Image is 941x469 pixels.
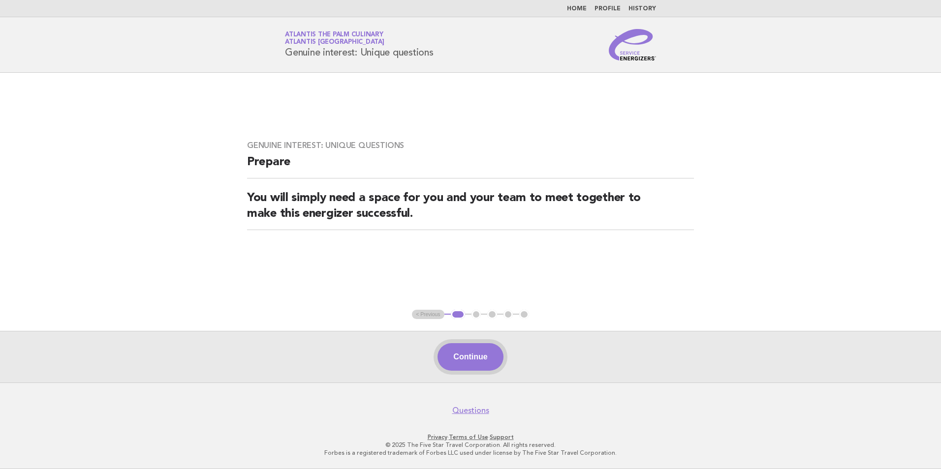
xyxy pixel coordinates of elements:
[285,31,384,45] a: Atlantis The Palm CulinaryAtlantis [GEOGRAPHIC_DATA]
[609,29,656,60] img: Service Energizers
[247,190,694,230] h2: You will simply need a space for you and your team to meet together to make this energizer succes...
[428,434,447,440] a: Privacy
[490,434,514,440] a: Support
[285,39,384,46] span: Atlantis [GEOGRAPHIC_DATA]
[169,441,772,449] p: © 2025 The Five Star Travel Corporation. All rights reserved.
[451,310,465,320] button: 1
[449,434,488,440] a: Terms of Use
[169,449,772,457] p: Forbes is a registered trademark of Forbes LLC used under license by The Five Star Travel Corpora...
[628,6,656,12] a: History
[452,406,489,415] a: Questions
[247,154,694,178] h2: Prepare
[247,141,694,150] h3: Genuine interest: Unique questions
[595,6,621,12] a: Profile
[285,32,434,58] h1: Genuine interest: Unique questions
[438,343,503,371] button: Continue
[169,433,772,441] p: · ·
[567,6,587,12] a: Home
